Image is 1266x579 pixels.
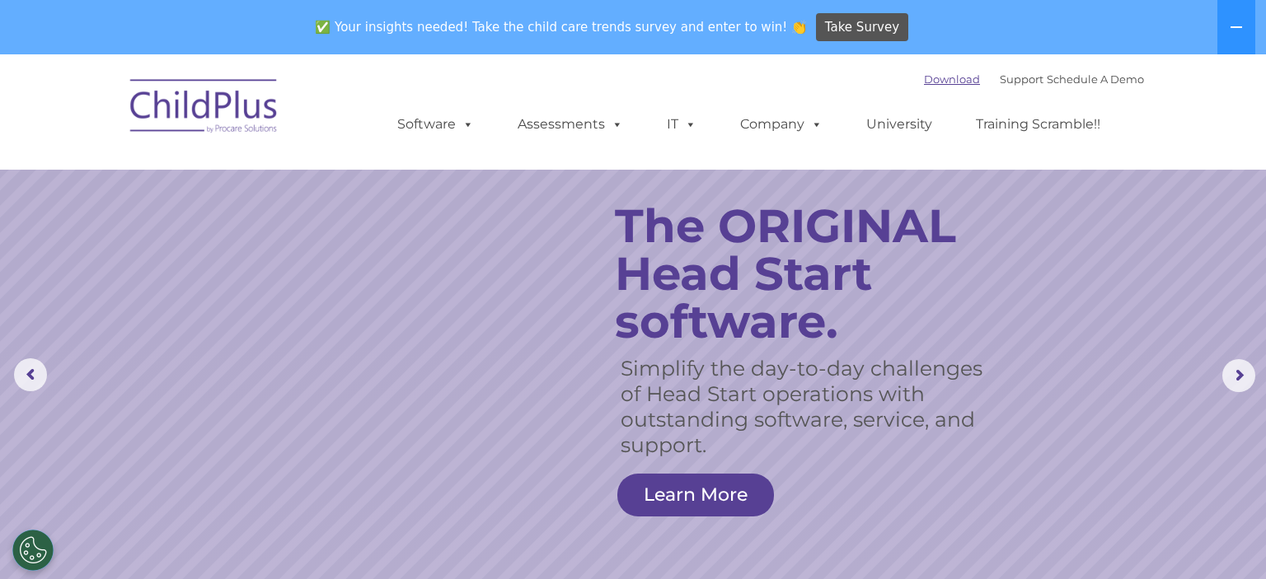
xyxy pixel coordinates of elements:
[621,356,992,458] rs-layer: Simplify the day-to-day challenges of Head Start operations with outstanding software, service, a...
[229,176,299,189] span: Phone number
[617,474,774,516] a: Learn More
[924,72,1144,86] font: |
[959,108,1117,141] a: Training Scramble!!
[122,68,287,150] img: ChildPlus by Procare Solutions
[724,108,839,141] a: Company
[816,13,909,42] a: Take Survey
[381,108,490,141] a: Software
[229,109,279,121] span: Last name
[501,108,640,141] a: Assessments
[1000,72,1043,86] a: Support
[615,202,1010,345] rs-layer: The ORIGINAL Head Start software.
[924,72,980,86] a: Download
[825,13,899,42] span: Take Survey
[650,108,713,141] a: IT
[12,530,54,571] button: Cookies Settings
[309,11,814,43] span: ✅ Your insights needed! Take the child care trends survey and enter to win! 👏
[850,108,949,141] a: University
[1047,72,1144,86] a: Schedule A Demo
